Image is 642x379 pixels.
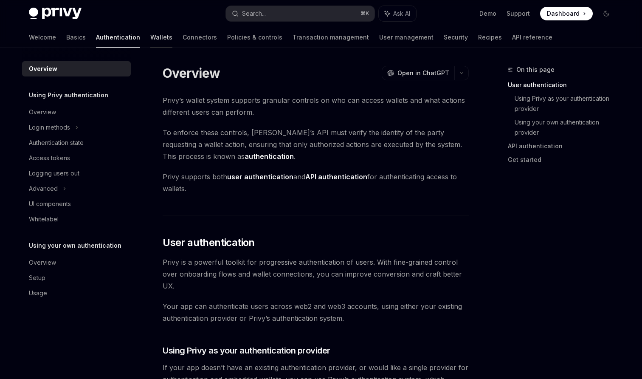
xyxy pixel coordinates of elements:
h5: Using your own authentication [29,240,121,251]
h1: Overview [163,65,220,81]
a: Logging users out [22,166,131,181]
a: Basics [66,27,86,48]
strong: API authentication [305,173,367,181]
span: Ask AI [393,9,410,18]
a: Overview [22,105,131,120]
div: Overview [29,107,56,117]
span: User authentication [163,236,255,249]
span: On this page [516,65,555,75]
a: Connectors [183,27,217,48]
a: Authentication state [22,135,131,150]
a: Wallets [150,27,172,48]
div: Usage [29,288,47,298]
a: Usage [22,286,131,301]
div: Login methods [29,122,70,133]
a: Demo [479,9,496,18]
button: Search...⌘K [226,6,374,21]
img: dark logo [29,8,82,20]
a: Dashboard [540,7,593,20]
button: Ask AI [379,6,416,21]
a: Access tokens [22,150,131,166]
a: Using your own authentication provider [515,116,620,139]
a: API reference [512,27,552,48]
a: Recipes [478,27,502,48]
a: Get started [508,153,620,167]
a: User authentication [508,78,620,92]
div: Authentication state [29,138,84,148]
span: Your app can authenticate users across web2 and web3 accounts, using either your existing authent... [163,300,469,324]
a: Welcome [29,27,56,48]
strong: authentication [245,152,294,161]
div: Setup [29,273,45,283]
span: Privy’s wallet system supports granular controls on who can access wallets and what actions diffe... [163,94,469,118]
span: Privy is a powerful toolkit for progressive authentication of users. With fine-grained control ov... [163,256,469,292]
a: Policies & controls [227,27,282,48]
div: Search... [242,8,266,19]
a: API authentication [508,139,620,153]
span: To enforce these controls, [PERSON_NAME]’s API must verify the identity of the party requesting a... [163,127,469,162]
div: UI components [29,199,71,209]
span: ⌘ K [360,10,369,17]
div: Advanced [29,184,58,194]
div: Overview [29,64,57,74]
span: Open in ChatGPT [397,69,449,77]
div: Whitelabel [29,214,59,224]
a: Setup [22,270,131,286]
a: Security [444,27,468,48]
strong: user authentication [227,173,293,181]
a: Whitelabel [22,212,131,227]
a: Overview [22,61,131,76]
span: Using Privy as your authentication provider [163,345,330,356]
span: Privy supports both and for authenticating access to wallets. [163,171,469,195]
div: Logging users out [29,168,79,178]
button: Open in ChatGPT [382,66,454,80]
a: Transaction management [293,27,369,48]
a: Overview [22,255,131,270]
a: Using Privy as your authentication provider [515,92,620,116]
h5: Using Privy authentication [29,90,108,100]
button: Toggle dark mode [600,7,613,20]
div: Overview [29,257,56,268]
a: Authentication [96,27,140,48]
a: Support [507,9,530,18]
span: Dashboard [547,9,580,18]
a: UI components [22,196,131,212]
a: User management [379,27,434,48]
div: Access tokens [29,153,70,163]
